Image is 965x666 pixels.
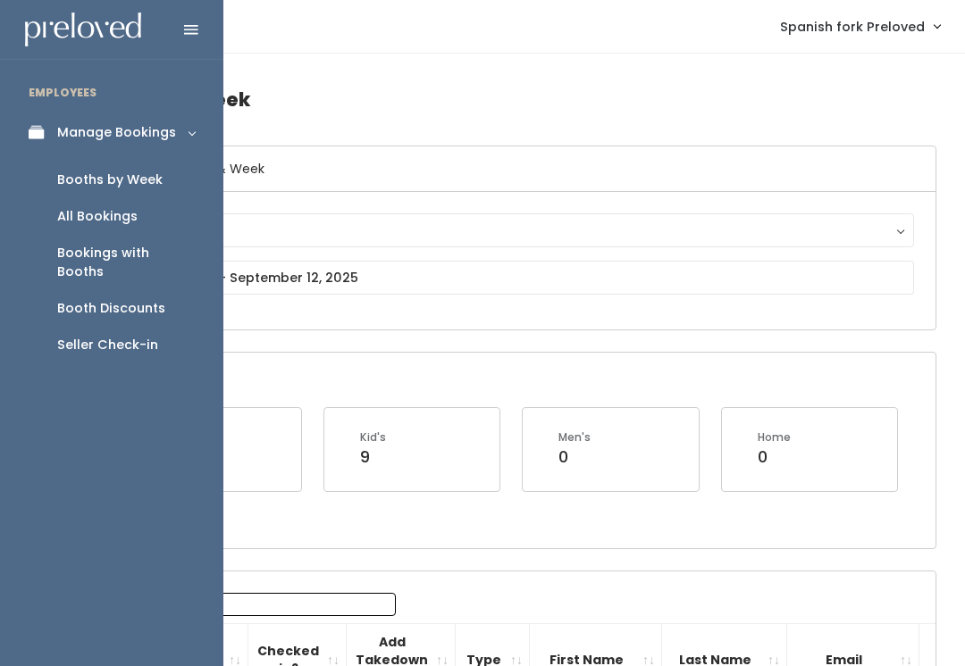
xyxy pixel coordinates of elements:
div: 9 [360,445,386,469]
div: Booths by Week [57,171,163,189]
div: Kid's [360,429,386,445]
div: Manage Bookings [57,123,176,142]
input: Search: [168,593,396,616]
div: Booth Discounts [57,299,165,318]
div: Spanish Fork [130,221,897,240]
div: 0 [758,445,791,469]
input: September 6 - September 12, 2025 [113,261,914,295]
a: Spanish fork Preloved [762,7,958,46]
div: Home [758,429,791,445]
div: Men's [558,429,591,445]
span: Spanish fork Preloved [780,17,925,37]
h6: Select Location & Week [92,146,936,192]
div: Seller Check-in [57,336,158,354]
div: All Bookings [57,207,138,226]
img: preloved logo [25,12,141,47]
h4: Booths by Week [91,75,936,124]
div: 0 [558,445,591,469]
label: Search: [103,593,396,616]
div: Bookings with Booths [57,244,195,281]
button: Spanish Fork [113,213,914,247]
